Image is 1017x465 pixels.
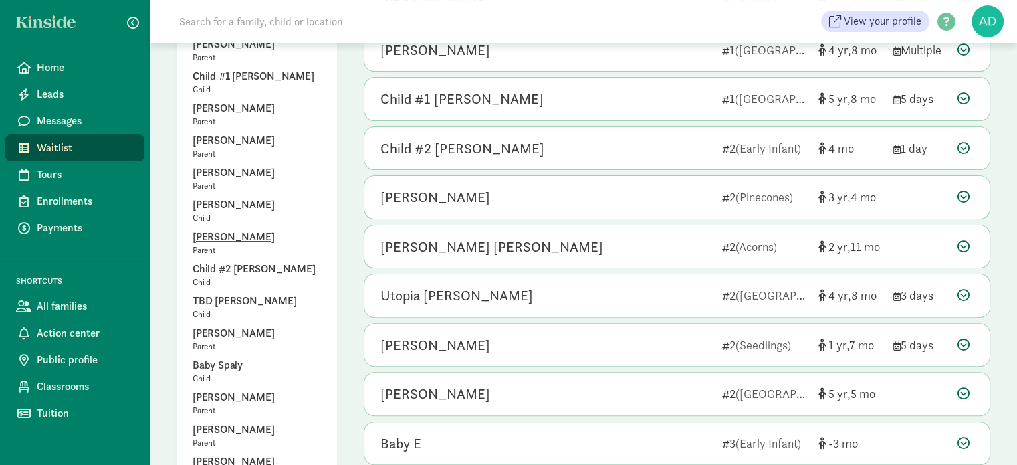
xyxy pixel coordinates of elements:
[37,352,134,368] span: Public profile
[193,373,321,384] p: Child
[893,286,947,304] div: 3 days
[736,288,861,303] span: ([GEOGRAPHIC_DATA])
[193,132,321,149] p: [PERSON_NAME]
[828,42,851,58] span: 4
[380,335,490,356] div: Sydney Freeman
[828,91,851,106] span: 5
[722,286,808,304] div: 2
[193,277,321,288] p: Child
[380,187,490,208] div: Jack Waring
[380,138,544,159] div: Child #2 Dudick
[193,84,321,95] p: Child
[722,434,808,452] div: 3
[893,139,947,157] div: 1 day
[193,116,321,127] p: Parent
[193,261,321,277] p: Child #2 [PERSON_NAME]
[193,438,321,448] p: Parent
[950,401,1017,465] iframe: Chat Widget
[380,285,533,306] div: Utopia Tucker
[380,88,544,110] div: Child #1 Zach
[193,245,321,256] p: Parent
[851,239,880,254] span: 11
[722,188,808,206] div: 2
[5,293,144,320] a: All families
[37,113,134,129] span: Messages
[828,436,858,451] span: -3
[5,54,144,81] a: Home
[736,337,791,353] span: (Seedlings)
[844,13,921,29] span: View your profile
[193,293,321,309] p: TBD [PERSON_NAME]
[193,422,321,438] p: [PERSON_NAME]
[828,386,851,401] span: 5
[193,325,321,341] p: [PERSON_NAME]
[5,320,144,347] a: Action center
[193,309,321,320] p: Child
[722,385,808,403] div: 2
[736,239,777,254] span: (Acorns)
[828,189,851,205] span: 3
[893,336,947,354] div: 5 days
[818,434,883,452] div: [object Object]
[37,86,134,102] span: Leads
[849,337,874,353] span: 7
[736,189,793,205] span: (Pinecones)
[851,386,875,401] span: 5
[5,215,144,242] a: Payments
[828,337,849,353] span: 1
[818,286,883,304] div: [object Object]
[818,139,883,157] div: [object Object]
[380,433,421,454] div: Baby E
[818,238,883,256] div: [object Object]
[5,134,144,161] a: Waitlist
[736,386,861,401] span: ([GEOGRAPHIC_DATA])
[735,91,861,106] span: ([GEOGRAPHIC_DATA])
[818,90,883,108] div: [object Object]
[736,436,801,451] span: (Early Infant)
[380,39,490,61] div: Paula Ramones
[722,90,808,108] div: 1
[828,141,854,156] span: 4
[380,236,603,258] div: Daniel Bear Landrum
[37,325,134,341] span: Action center
[37,167,134,183] span: Tours
[722,238,808,256] div: 2
[37,298,134,314] span: All families
[193,229,321,245] p: [PERSON_NAME]
[193,165,321,181] p: [PERSON_NAME]
[37,193,134,209] span: Enrollments
[37,379,134,395] span: Classrooms
[193,405,321,416] p: Parent
[828,288,851,303] span: 4
[37,220,134,236] span: Payments
[851,288,877,303] span: 8
[818,41,883,59] div: [object Object]
[193,52,321,63] p: Parent
[851,189,876,205] span: 4
[193,100,321,116] p: [PERSON_NAME]
[193,36,321,52] p: [PERSON_NAME]
[893,90,947,108] div: 5 days
[193,68,321,84] p: Child #1 [PERSON_NAME]
[828,239,851,254] span: 2
[818,385,883,403] div: [object Object]
[722,41,808,59] div: 1
[735,42,861,58] span: ([GEOGRAPHIC_DATA])
[5,161,144,188] a: Tours
[5,188,144,215] a: Enrollments
[722,139,808,157] div: 2
[5,81,144,108] a: Leads
[193,197,321,213] p: [PERSON_NAME]
[722,336,808,354] div: 2
[818,336,883,354] div: [object Object]
[171,8,546,35] input: Search for a family, child or location
[193,181,321,191] p: Parent
[893,41,947,59] div: Multiple
[5,347,144,373] a: Public profile
[193,213,321,223] p: Child
[193,149,321,159] p: Parent
[5,108,144,134] a: Messages
[5,400,144,427] a: Tuition
[736,141,801,156] span: (Early Infant)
